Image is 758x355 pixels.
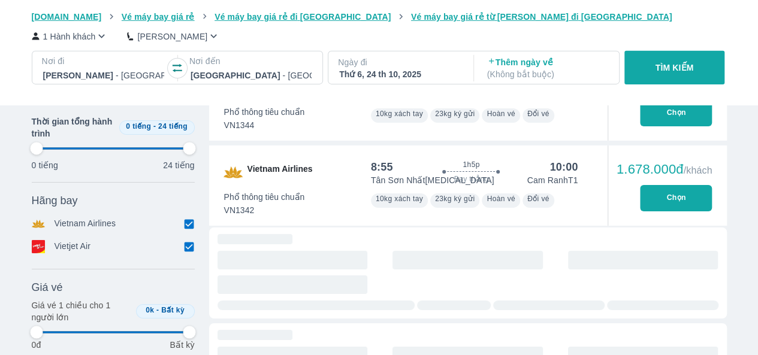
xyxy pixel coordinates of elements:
[527,174,578,186] p: Cam Ranh T1
[683,165,712,175] span: /khách
[617,162,712,177] div: 1.678.000đ
[640,185,712,211] button: Chọn
[55,239,91,253] p: Vietjet Air
[215,12,391,22] span: Vé máy bay giá rẻ đi [GEOGRAPHIC_DATA]
[43,31,96,43] p: 1 Hành khách
[126,122,151,130] span: 0 tiếng
[137,31,207,43] p: [PERSON_NAME]
[527,195,549,203] span: Đổi vé
[32,193,78,207] span: Hãng bay
[32,280,63,294] span: Giá vé
[161,305,185,314] span: Bất kỳ
[32,115,114,139] span: Thời gian tổng hành trình
[339,68,460,80] div: Thứ 6, 24 th 10, 2025
[487,195,515,203] span: Hoàn vé
[224,106,305,118] span: Phổ thông tiêu chuẩn
[127,30,220,43] button: [PERSON_NAME]
[624,51,724,84] button: TÌM KIẾM
[32,338,41,350] p: 0đ
[435,110,475,118] span: 23kg ký gửi
[32,30,108,43] button: 1 Hành khách
[487,56,608,80] p: Thêm ngày về
[487,68,608,80] p: ( Không bắt buộc )
[153,122,156,130] span: -
[32,159,58,171] p: 0 tiếng
[55,217,116,230] p: Vietnam Airlines
[32,299,131,323] p: Giá vé 1 chiều cho 1 người lớn
[146,305,154,314] span: 0k
[156,305,159,314] span: -
[338,56,461,68] p: Ngày đi
[42,55,165,67] p: Nơi đi
[224,191,305,203] span: Phổ thông tiêu chuẩn
[376,110,423,118] span: 10kg xách tay
[224,204,305,216] span: VN1342
[170,338,194,350] p: Bất kỳ
[32,11,727,23] nav: breadcrumb
[640,100,712,126] button: Chọn
[487,110,515,118] span: Hoàn vé
[122,12,195,22] span: Vé máy bay giá rẻ
[376,195,423,203] span: 10kg xách tay
[411,12,672,22] span: Vé máy bay giá rẻ từ [PERSON_NAME] đi [GEOGRAPHIC_DATA]
[435,195,475,203] span: 23kg ký gửi
[247,163,313,182] span: Vietnam Airlines
[371,160,393,174] div: 8:55
[527,110,549,118] span: Đổi vé
[158,122,188,130] span: 24 tiếng
[224,119,305,131] span: VN1344
[224,163,243,182] img: VN
[163,159,194,171] p: 24 tiếng
[189,55,313,67] p: Nơi đến
[549,160,578,174] div: 10:00
[32,12,102,22] span: [DOMAIN_NAME]
[371,174,494,186] p: Tân Sơn Nhất [MEDICAL_DATA]
[463,160,479,169] span: 1h5p
[656,62,694,74] p: TÌM KIẾM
